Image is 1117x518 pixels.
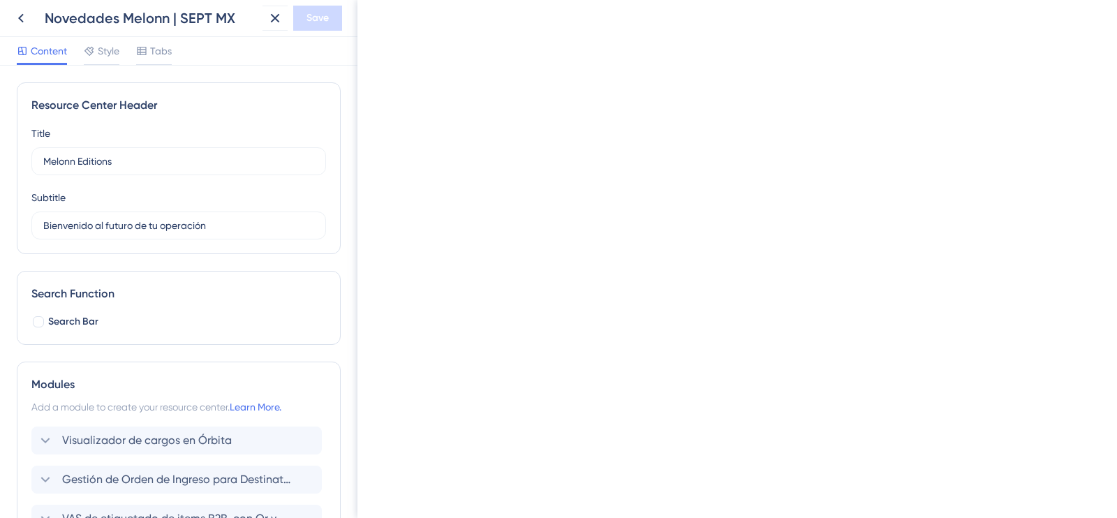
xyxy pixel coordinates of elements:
[31,43,67,59] span: Content
[43,154,314,169] input: Title
[306,10,329,27] span: Save
[98,43,119,59] span: Style
[43,218,314,233] input: Description
[31,401,230,413] span: Add a module to create your resource center.
[31,376,326,393] div: Modules
[48,313,98,330] span: Search Bar
[150,43,172,59] span: Tabs
[31,466,326,494] div: Gestión de Orden de Ingreso para Destinatarios Verificados
[62,432,232,449] span: Visualizador de cargos en Órbita
[62,471,293,488] span: Gestión de Orden de Ingreso para Destinatarios Verificados
[293,6,342,31] button: Save
[31,125,50,142] div: Title
[31,97,326,114] div: Resource Center Header
[31,189,66,206] div: Subtitle
[31,286,326,302] div: Search Function
[45,8,257,28] div: Novedades Melonn | SEPT MX
[31,427,326,454] div: Visualizador de cargos en Órbita
[230,401,281,413] a: Learn More.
